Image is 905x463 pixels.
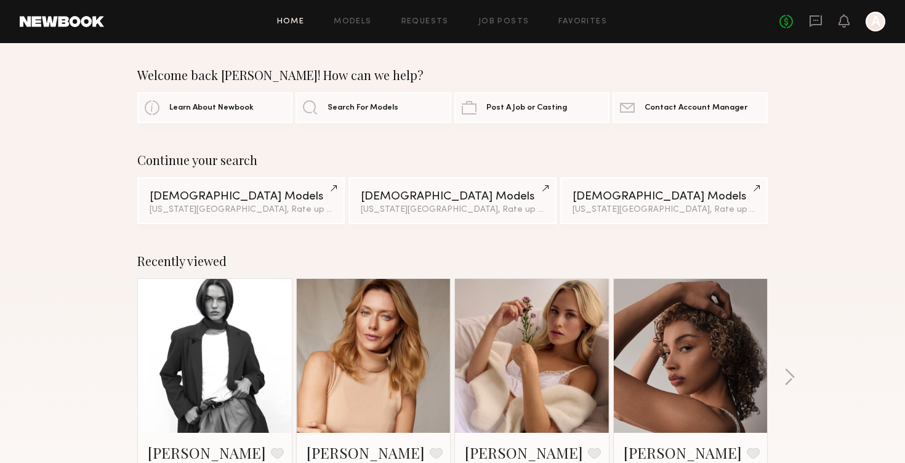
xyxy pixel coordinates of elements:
[137,254,768,268] div: Recently viewed
[137,153,768,167] div: Continue your search
[454,92,609,123] a: Post A Job or Casting
[613,92,768,123] a: Contact Account Manager
[296,92,451,123] a: Search For Models
[624,443,742,462] a: [PERSON_NAME]
[137,68,768,83] div: Welcome back [PERSON_NAME]! How can we help?
[148,443,266,462] a: [PERSON_NAME]
[328,104,398,112] span: Search For Models
[361,191,544,203] div: [DEMOGRAPHIC_DATA] Models
[150,206,332,214] div: [US_STATE][GEOGRAPHIC_DATA], Rate up to $177
[573,206,755,214] div: [US_STATE][GEOGRAPHIC_DATA], Rate up to $144
[558,18,607,26] a: Favorites
[573,191,755,203] div: [DEMOGRAPHIC_DATA] Models
[486,104,567,112] span: Post A Job or Casting
[348,177,556,224] a: [DEMOGRAPHIC_DATA] Models[US_STATE][GEOGRAPHIC_DATA], Rate up to $148
[401,18,449,26] a: Requests
[465,443,583,462] a: [PERSON_NAME]
[137,177,345,224] a: [DEMOGRAPHIC_DATA] Models[US_STATE][GEOGRAPHIC_DATA], Rate up to $177
[307,443,425,462] a: [PERSON_NAME]
[277,18,305,26] a: Home
[334,18,371,26] a: Models
[478,18,529,26] a: Job Posts
[866,12,885,31] a: A
[150,191,332,203] div: [DEMOGRAPHIC_DATA] Models
[137,92,292,123] a: Learn About Newbook
[169,104,254,112] span: Learn About Newbook
[645,104,747,112] span: Contact Account Manager
[560,177,768,224] a: [DEMOGRAPHIC_DATA] Models[US_STATE][GEOGRAPHIC_DATA], Rate up to $144
[361,206,544,214] div: [US_STATE][GEOGRAPHIC_DATA], Rate up to $148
